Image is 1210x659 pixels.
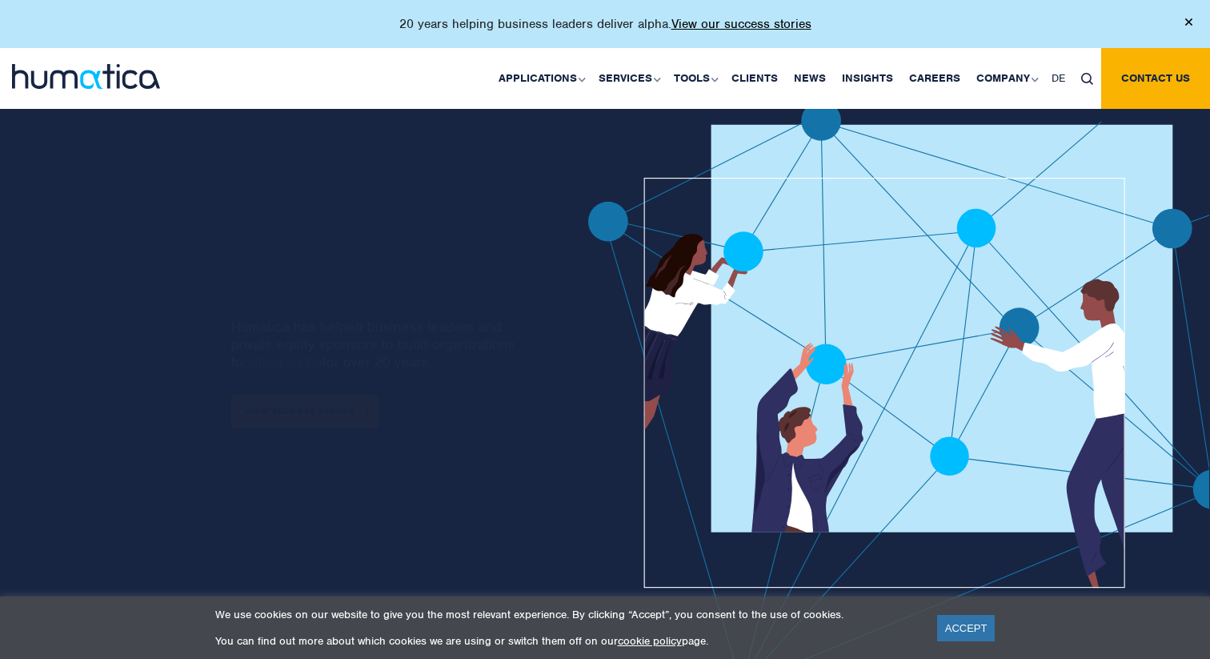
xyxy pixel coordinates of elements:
a: Services [591,48,666,109]
a: Applications [491,48,591,109]
a: View our success stories [671,16,811,32]
a: Insights [834,48,901,109]
a: ACCEPT [937,615,996,641]
a: News [786,48,834,109]
a: Clients [723,48,786,109]
img: logo [12,64,160,89]
img: arrowicon [364,408,369,415]
a: Company [968,48,1044,109]
a: Contact us [1101,48,1210,109]
a: deliver alpha [242,353,322,371]
img: search_icon [1081,73,1093,85]
p: Humatica has helped business leaders and private equity sponsors to build organizations to for ov... [230,318,523,371]
p: 20 years helping business leaders deliver alpha. [399,16,811,32]
p: We use cookies on our website to give you the most relevant experience. By clicking “Accept”, you... [215,608,917,621]
a: Careers [901,48,968,109]
a: View success stories [230,395,378,428]
a: Tools [666,48,723,109]
a: DE [1044,48,1073,109]
a: cookie policy [618,634,682,648]
p: You can find out more about which cookies we are using or switch them off on our page. [215,634,917,648]
span: DE [1052,71,1065,85]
